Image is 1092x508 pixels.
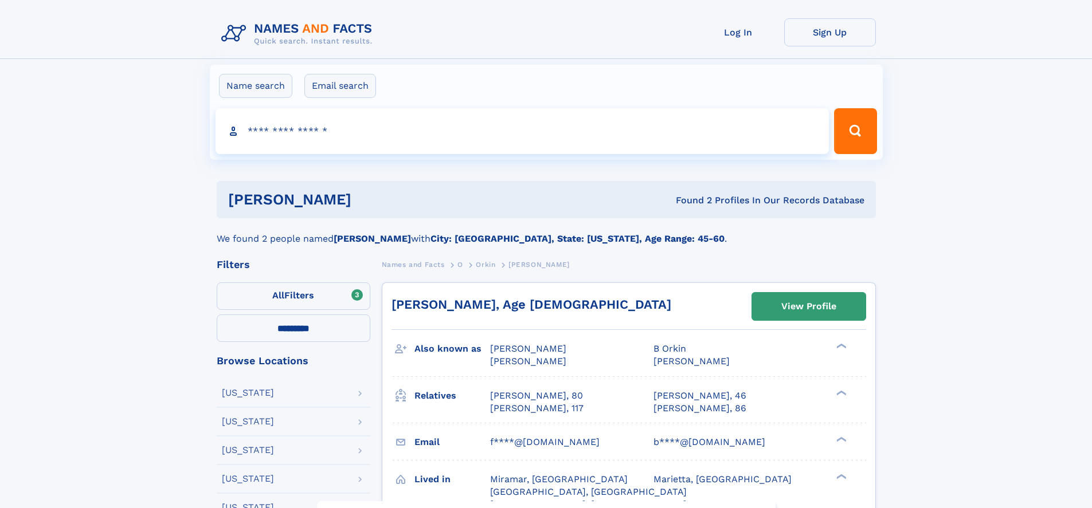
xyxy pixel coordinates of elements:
[833,342,847,350] div: ❯
[508,261,570,269] span: [PERSON_NAME]
[833,435,847,443] div: ❯
[430,233,725,244] b: City: [GEOGRAPHIC_DATA], State: [US_STATE], Age Range: 45-60
[490,356,566,367] span: [PERSON_NAME]
[833,389,847,396] div: ❯
[222,417,274,426] div: [US_STATE]
[476,257,495,271] a: Orkin
[490,474,628,485] span: Miramar, [GEOGRAPHIC_DATA]
[414,470,490,489] h3: Lived in
[490,486,687,497] span: [GEOGRAPHIC_DATA], [GEOGRAPHIC_DATA]
[781,293,836,320] div: View Profile
[514,194,864,207] div: Found 2 Profiles In Our Records Database
[653,389,746,402] a: [PERSON_NAME], 46
[653,343,686,354] span: B Orkin
[490,389,583,402] a: [PERSON_NAME], 80
[490,343,566,354] span: [PERSON_NAME]
[222,446,274,455] div: [US_STATE]
[228,192,514,207] h1: [PERSON_NAME]
[414,432,490,452] h3: Email
[414,386,490,405] h3: Relatives
[490,402,584,415] a: [PERSON_NAME], 117
[414,339,490,359] h3: Also known as
[457,261,463,269] span: O
[222,388,274,397] div: [US_STATE]
[692,18,784,46] a: Log In
[752,293,866,320] a: View Profile
[334,233,411,244] b: [PERSON_NAME]
[784,18,876,46] a: Sign Up
[219,74,292,98] label: Name search
[217,259,370,270] div: Filters
[653,356,730,367] span: [PERSON_NAME]
[216,108,829,154] input: search input
[217,218,876,246] div: We found 2 people named with .
[834,108,876,154] button: Search Button
[457,257,463,271] a: O
[392,297,671,312] a: [PERSON_NAME], Age [DEMOGRAPHIC_DATA]
[217,18,382,49] img: Logo Names and Facts
[222,474,274,483] div: [US_STATE]
[653,402,746,415] a: [PERSON_NAME], 86
[304,74,376,98] label: Email search
[653,474,792,485] span: Marietta, [GEOGRAPHIC_DATA]
[272,290,284,301] span: All
[476,261,495,269] span: Orkin
[382,257,445,271] a: Names and Facts
[833,472,847,480] div: ❯
[217,282,370,310] label: Filters
[217,356,370,366] div: Browse Locations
